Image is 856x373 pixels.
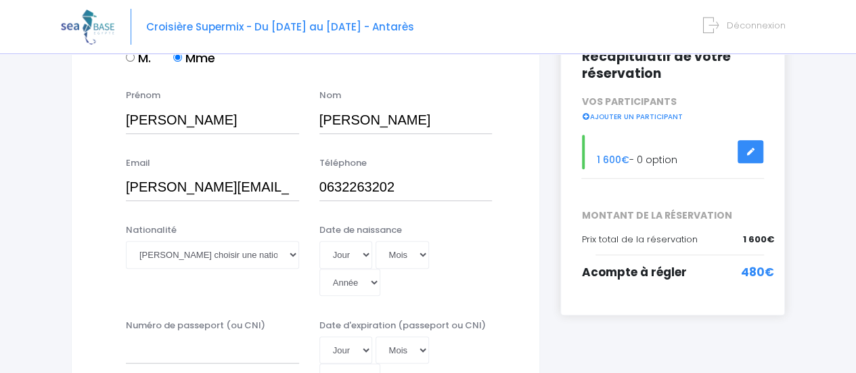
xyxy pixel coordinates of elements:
[126,223,177,237] label: Nationalité
[146,20,414,34] span: Croisière Supermix - Du [DATE] au [DATE] - Antarès
[173,49,215,67] label: Mme
[126,89,160,102] label: Prénom
[571,135,774,169] div: - 0 option
[581,110,683,122] a: AJOUTER UN PARTICIPANT
[571,95,774,123] div: VOS PARTICIPANTS
[581,264,686,280] span: Acompte à régler
[319,89,341,102] label: Nom
[126,53,135,62] input: M.
[319,319,486,332] label: Date d'expiration (passeport ou CNI)
[571,209,774,223] span: MONTANT DE LA RÉSERVATION
[581,233,697,246] span: Prix total de la réservation
[319,156,367,170] label: Téléphone
[319,223,402,237] label: Date de naissance
[126,49,151,67] label: M.
[743,233,774,246] span: 1 600€
[596,153,629,167] span: 1 600€
[727,19,786,32] span: Déconnexion
[126,156,150,170] label: Email
[581,48,764,82] h2: Récapitulatif de votre réservation
[173,53,182,62] input: Mme
[741,264,774,282] span: 480€
[126,319,265,332] label: Numéro de passeport (ou CNI)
